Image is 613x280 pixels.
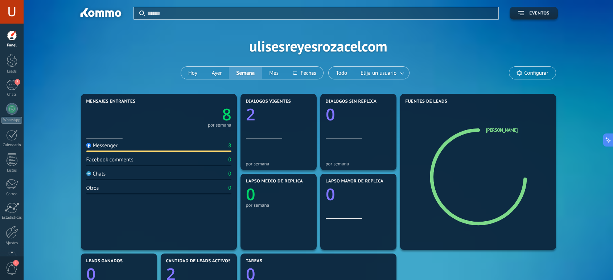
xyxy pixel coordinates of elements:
span: Eventos [529,11,549,16]
span: Elija un usuario [359,68,398,78]
div: WhatsApp [1,117,22,124]
span: Lapso mayor de réplica [326,179,383,184]
div: por semana [208,123,231,127]
div: Panel [1,43,22,48]
span: Lapso medio de réplica [246,179,303,184]
div: por semana [326,161,391,166]
button: Todo [329,67,354,79]
div: Messenger [86,142,118,149]
div: por semana [246,202,311,208]
span: Diálogos sin réplica [326,99,377,104]
span: Cantidad de leads activos [166,259,231,264]
text: 0 [326,103,335,125]
div: Calendario [1,143,22,148]
div: por semana [246,161,311,166]
button: Semana [229,67,262,79]
img: Messenger [86,143,91,148]
span: Diálogos vigentes [246,99,291,104]
span: Configurar [524,70,548,76]
img: Chats [86,171,91,176]
span: 1 [13,260,19,266]
div: Listas [1,168,22,173]
button: Elija un usuario [354,67,409,79]
span: Mensajes entrantes [86,99,136,104]
button: Hoy [181,67,205,79]
button: Fechas [286,67,323,79]
button: Ayer [205,67,229,79]
div: Ajustes [1,241,22,246]
div: Leads [1,69,22,74]
span: Fuentes de leads [406,99,448,104]
span: Tareas [246,259,263,264]
div: 0 [228,170,231,177]
text: 2 [246,103,255,125]
div: 0 [228,185,231,192]
text: 0 [246,183,255,205]
div: Facebook comments [86,156,133,163]
div: Chats [86,170,106,177]
div: Correo [1,192,22,197]
div: Otros [86,185,99,192]
button: Eventos [510,7,558,20]
div: 0 [228,156,231,163]
a: 8 [159,103,231,125]
text: 8 [222,103,231,125]
div: Estadísticas [1,215,22,220]
div: 8 [228,142,231,149]
span: 2 [15,79,20,85]
button: Mes [262,67,286,79]
a: [PERSON_NAME] [486,127,518,133]
span: Leads ganados [86,259,123,264]
div: Chats [1,92,22,97]
text: 0 [326,183,335,205]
